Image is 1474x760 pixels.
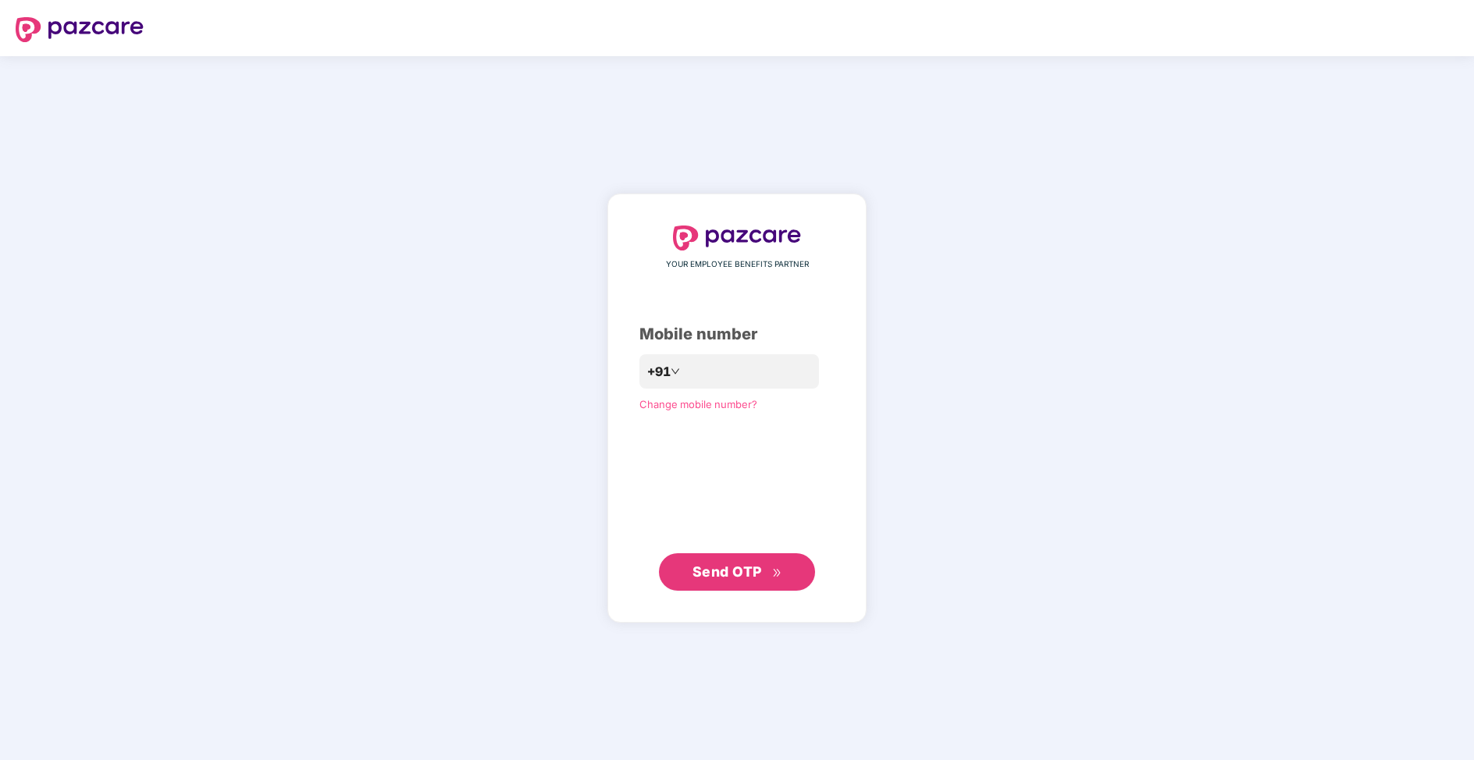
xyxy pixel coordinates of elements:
[639,322,835,346] div: Mobile number
[16,17,144,42] img: logo
[671,367,680,376] span: down
[659,553,815,591] button: Send OTPdouble-right
[666,258,809,271] span: YOUR EMPLOYEE BENEFITS PARTNER
[673,226,801,250] img: logo
[692,563,762,580] span: Send OTP
[647,362,671,382] span: +91
[772,568,782,578] span: double-right
[639,398,757,410] a: Change mobile number?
